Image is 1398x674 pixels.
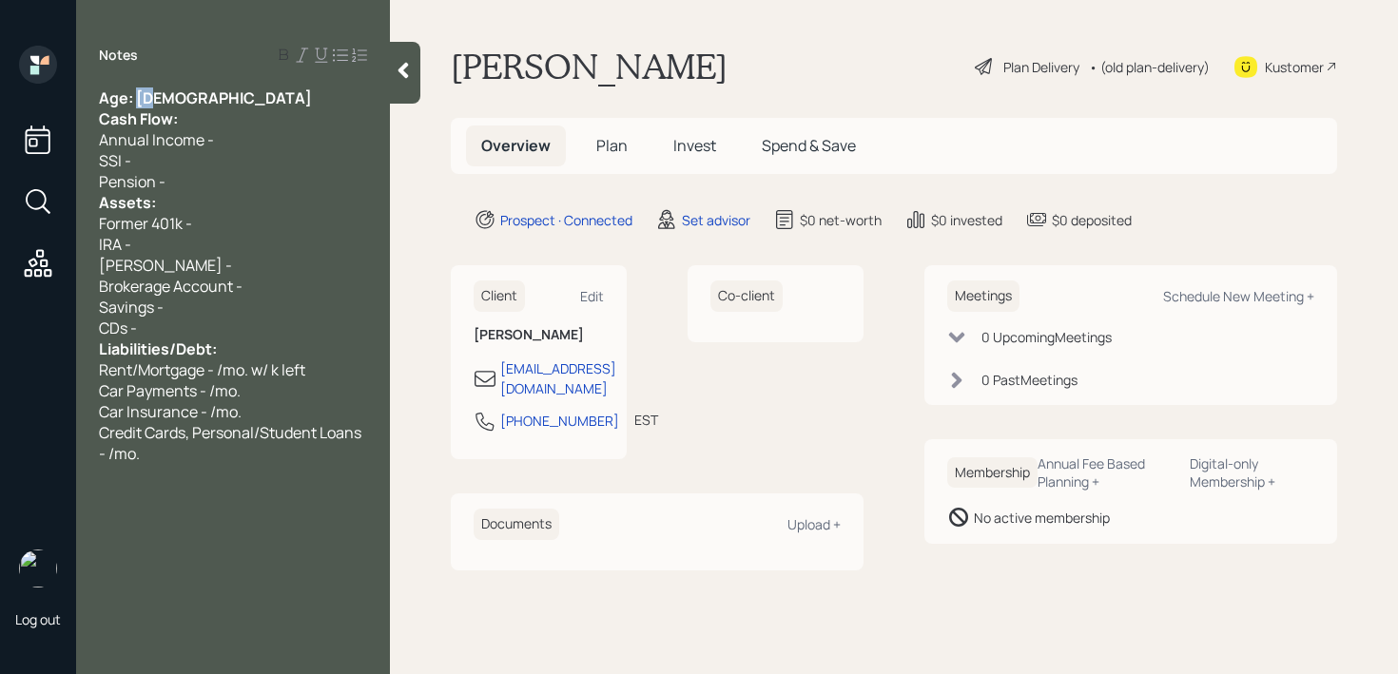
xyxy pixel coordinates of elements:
div: Edit [580,287,604,305]
span: Liabilities/Debt: [99,338,217,359]
h6: [PERSON_NAME] [474,327,604,343]
div: Plan Delivery [1003,57,1079,77]
div: 0 Past Meeting s [981,370,1078,390]
div: Log out [15,610,61,628]
span: Invest [673,135,716,156]
span: CDs - [99,318,137,338]
span: Assets: [99,192,156,213]
span: SSI - [99,150,131,171]
div: Schedule New Meeting + [1163,287,1314,305]
div: $0 invested [931,210,1002,230]
h6: Documents [474,509,559,540]
div: Prospect · Connected [500,210,632,230]
div: [PHONE_NUMBER] [500,411,619,431]
span: Plan [596,135,628,156]
div: Digital-only Membership + [1190,454,1314,491]
span: Brokerage Account - [99,276,243,297]
span: Cash Flow: [99,108,178,129]
span: [PERSON_NAME] - [99,255,232,276]
div: Kustomer [1265,57,1324,77]
span: Overview [481,135,551,156]
span: Former 401k - [99,213,192,234]
div: No active membership [974,508,1110,528]
div: Upload + [787,515,841,533]
span: Age: [DEMOGRAPHIC_DATA] [99,87,312,108]
h1: [PERSON_NAME] [451,46,728,87]
div: EST [634,410,658,430]
span: Spend & Save [762,135,856,156]
h6: Meetings [947,280,1019,312]
span: Pension - [99,171,165,192]
div: Annual Fee Based Planning + [1038,454,1175,491]
span: Annual Income - [99,129,214,150]
div: • (old plan-delivery) [1089,57,1210,77]
div: $0 net-worth [800,210,882,230]
span: Rent/Mortgage - /mo. w/ k left [99,359,305,380]
div: [EMAIL_ADDRESS][DOMAIN_NAME] [500,358,616,398]
span: Credit Cards, Personal/Student Loans - /mo. [99,422,364,464]
h6: Co-client [710,280,783,312]
label: Notes [99,46,138,65]
div: Set advisor [682,210,750,230]
h6: Membership [947,457,1038,489]
div: 0 Upcoming Meeting s [981,327,1112,347]
span: Savings - [99,297,164,318]
h6: Client [474,280,525,312]
span: Car Insurance - /mo. [99,401,242,422]
span: IRA - [99,234,131,255]
img: retirable_logo.png [19,549,57,587]
div: $0 deposited [1052,210,1132,230]
span: Car Payments - /mo. [99,380,241,401]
